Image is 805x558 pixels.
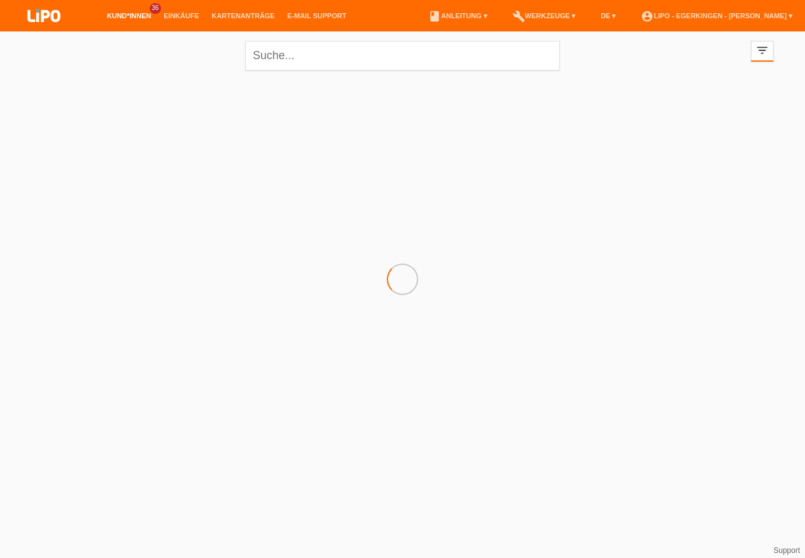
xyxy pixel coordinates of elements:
span: 36 [150,3,161,14]
a: LIPO pay [13,26,75,35]
i: account_circle [641,10,653,23]
a: Kund*innen [101,12,157,20]
a: DE ▾ [594,12,622,20]
a: Einkäufe [157,12,205,20]
i: filter_list [755,43,769,57]
a: buildWerkzeuge ▾ [506,12,582,20]
a: Support [774,546,800,555]
i: build [513,10,525,23]
a: E-Mail Support [281,12,353,20]
a: Kartenanträge [206,12,281,20]
input: Suche... [245,41,560,70]
a: bookAnleitung ▾ [422,12,493,20]
a: account_circleLIPO - Egerkingen - [PERSON_NAME] ▾ [635,12,799,20]
i: book [428,10,441,23]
